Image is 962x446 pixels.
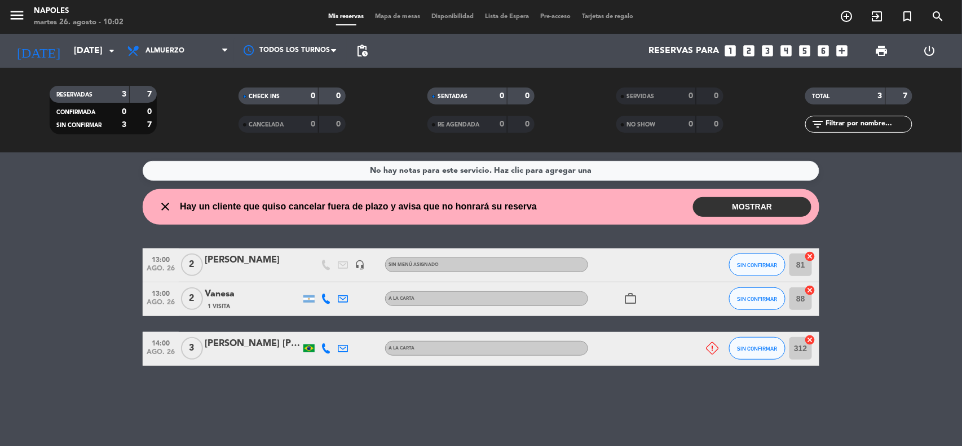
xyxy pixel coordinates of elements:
[34,17,123,28] div: martes 26. agosto - 10:02
[370,14,426,20] span: Mapa de mesas
[8,7,25,24] i: menu
[205,336,301,351] div: [PERSON_NAME] [PERSON_NAME]
[323,14,370,20] span: Mis reservas
[336,92,343,100] strong: 0
[370,164,592,177] div: No hay notas para este servicio. Haz clic para agregar una
[689,92,693,100] strong: 0
[122,90,126,98] strong: 3
[389,296,414,301] span: A LA CARTA
[56,92,92,98] span: RESERVADAS
[805,334,816,346] i: cancel
[147,299,175,312] span: ago. 26
[145,47,184,55] span: Almuerzo
[122,108,126,116] strong: 0
[438,94,467,99] span: SENTADAS
[649,46,720,56] span: Reservas para
[311,120,315,128] strong: 0
[147,336,175,349] span: 14:00
[122,121,126,129] strong: 3
[779,43,794,58] i: looks_4
[906,34,954,68] div: LOG OUT
[923,44,936,58] i: power_settings_new
[729,287,786,310] button: SIN CONFIRMAR
[742,43,757,58] i: looks_two
[34,6,123,17] div: Napoles
[714,120,721,128] strong: 0
[249,122,284,128] span: CANCELADA
[355,260,365,270] i: headset_mic
[812,94,829,99] span: TOTAL
[311,92,315,100] strong: 0
[932,10,945,23] i: search
[208,302,230,311] span: 1 Visita
[798,43,813,58] i: looks_5
[105,44,118,58] i: arrow_drop_down
[147,265,175,278] span: ago. 26
[500,120,504,128] strong: 0
[729,253,786,276] button: SIN CONFIRMAR
[878,92,882,100] strong: 3
[56,110,95,115] span: CONFIRMADA
[389,346,414,351] span: A LA CARTA
[147,348,175,361] span: ago. 26
[738,346,778,352] span: SIN CONFIRMAR
[526,120,532,128] strong: 0
[901,10,915,23] i: turned_in_not
[714,92,721,100] strong: 0
[500,92,504,100] strong: 0
[738,296,778,302] span: SIN CONFIRMAR
[738,262,778,268] span: SIN CONFIRMAR
[875,44,888,58] span: print
[871,10,884,23] i: exit_to_app
[336,120,343,128] strong: 0
[180,199,537,214] span: Hay un cliente que quiso cancelar fuera de plazo y avisa que no honrará su reserva
[147,108,154,116] strong: 0
[824,118,912,130] input: Filtrar por nombre...
[817,43,831,58] i: looks_6
[840,10,854,23] i: add_circle_outline
[805,251,816,262] i: cancel
[723,43,738,58] i: looks_one
[147,286,175,299] span: 13:00
[811,117,824,131] i: filter_list
[761,43,775,58] i: looks_3
[205,253,301,268] div: [PERSON_NAME]
[903,92,910,100] strong: 7
[426,14,480,20] span: Disponibilidad
[624,292,637,305] i: work_outline
[626,94,654,99] span: SERVIDAS
[8,7,25,28] button: menu
[535,14,577,20] span: Pre-acceso
[181,337,203,360] span: 3
[181,253,203,276] span: 2
[577,14,639,20] span: Tarjetas de regalo
[689,120,693,128] strong: 0
[805,285,816,296] i: cancel
[480,14,535,20] span: Lista de Espera
[205,287,301,301] div: Vanesa
[835,43,850,58] i: add_box
[249,94,280,99] span: CHECK INS
[158,200,172,213] i: close
[147,90,154,98] strong: 7
[181,287,203,310] span: 2
[729,337,786,360] button: SIN CONFIRMAR
[526,92,532,100] strong: 0
[56,123,102,128] span: SIN CONFIRMAR
[693,197,811,217] button: MOSTRAR
[8,38,68,63] i: [DATE]
[147,121,154,129] strong: 7
[355,44,369,58] span: pending_actions
[147,252,175,265] span: 13:00
[626,122,655,128] span: NO SHOW
[389,263,439,267] span: Sin menú asignado
[438,122,479,128] span: RE AGENDADA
